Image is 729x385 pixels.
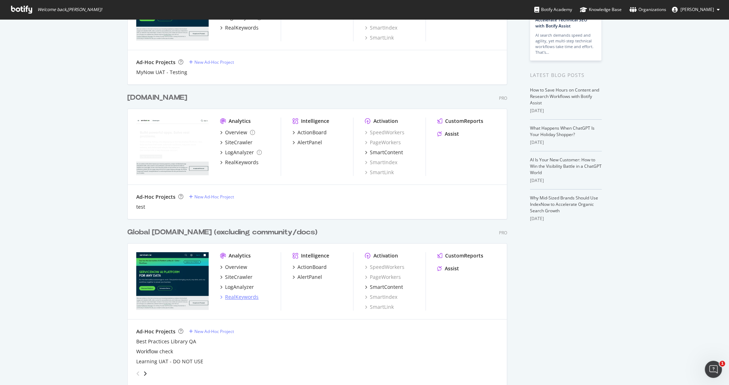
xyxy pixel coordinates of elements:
[225,149,254,156] div: LogAnalyzer
[530,139,602,146] div: [DATE]
[530,87,599,106] a: How to Save Hours on Content and Research Workflows with Botify Assist
[580,6,622,13] div: Knowledge Base
[373,252,398,259] div: Activation
[136,59,175,66] div: Ad-Hoc Projects
[220,139,253,146] a: SiteCrawler
[136,252,209,310] img: servicenow.com
[136,348,173,355] a: Workflow check
[445,118,483,125] div: CustomReports
[143,370,148,377] div: angle-right
[301,118,329,125] div: Intelligence
[530,108,602,114] div: [DATE]
[127,227,317,238] div: Global [DOMAIN_NAME] (excluding community/docs)
[136,69,187,76] a: MyNow UAT - Testing
[499,230,507,236] div: Pro
[220,129,255,136] a: Overview
[220,264,247,271] a: Overview
[445,252,483,259] div: CustomReports
[225,283,254,291] div: LogAnalyzer
[189,59,234,65] a: New Ad-Hoc Project
[225,293,259,301] div: RealKeywords
[225,129,247,136] div: Overview
[365,303,394,311] a: SmartLink
[297,139,322,146] div: AlertPanel
[136,118,209,175] img: developer.servicenow.com
[437,252,483,259] a: CustomReports
[225,264,247,271] div: Overview
[705,361,722,378] iframe: Intercom live chat
[297,264,327,271] div: ActionBoard
[292,264,327,271] a: ActionBoard
[292,274,322,281] a: AlertPanel
[297,129,327,136] div: ActionBoard
[136,338,196,345] a: Best Practices Library QA
[437,118,483,125] a: CustomReports
[534,6,572,13] div: Botify Academy
[194,59,234,65] div: New Ad-Hoc Project
[535,11,587,29] a: How to Prioritize and Accelerate Technical SEO with Botify Assist
[365,274,401,281] a: PageWorkers
[530,195,598,214] a: Why Mid-Sized Brands Should Use IndexNow to Accelerate Organic Search Growth
[225,274,253,281] div: SiteCrawler
[220,159,259,166] a: RealKeywords
[365,129,404,136] div: SpeedWorkers
[666,4,725,15] button: [PERSON_NAME]
[292,139,322,146] a: AlertPanel
[530,215,602,222] div: [DATE]
[220,293,259,301] a: RealKeywords
[136,328,175,335] div: Ad-Hoc Projects
[297,274,322,281] div: AlertPanel
[194,328,234,334] div: New Ad-Hoc Project
[189,194,234,200] a: New Ad-Hoc Project
[365,24,397,31] a: SmartIndex
[301,252,329,259] div: Intelligence
[373,118,398,125] div: Activation
[127,93,190,103] a: [DOMAIN_NAME]
[194,194,234,200] div: New Ad-Hoc Project
[365,264,404,271] a: SpeedWorkers
[365,293,397,301] a: SmartIndex
[136,193,175,201] div: Ad-Hoc Projects
[629,6,666,13] div: Organizations
[225,139,253,146] div: SiteCrawler
[220,274,253,281] a: SiteCrawler
[37,7,102,12] span: Welcome back, [PERSON_NAME] !
[365,149,403,156] a: SmartContent
[437,265,459,272] a: Assist
[136,358,203,365] a: Learning UAT - DO NOT USE
[189,328,234,334] a: New Ad-Hoc Project
[365,169,394,176] a: SmartLink
[229,252,251,259] div: Analytics
[220,149,262,156] a: LogAnalyzer
[229,118,251,125] div: Analytics
[719,361,725,366] span: 1
[292,129,327,136] a: ActionBoard
[365,34,394,41] a: SmartLink
[370,149,403,156] div: SmartContent
[365,139,401,146] a: PageWorkers
[136,203,145,210] div: test
[220,283,254,291] a: LogAnalyzer
[530,177,602,184] div: [DATE]
[530,125,595,137] a: What Happens When ChatGPT Is Your Holiday Shopper?
[499,95,507,101] div: Pro
[220,24,259,31] a: RealKeywords
[530,157,602,176] a: AI Is Your New Customer: How to Win the Visibility Battle in a ChatGPT World
[365,159,397,166] div: SmartIndex
[225,24,259,31] div: RealKeywords
[127,93,187,103] div: [DOMAIN_NAME]
[365,283,403,291] a: SmartContent
[445,265,459,272] div: Assist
